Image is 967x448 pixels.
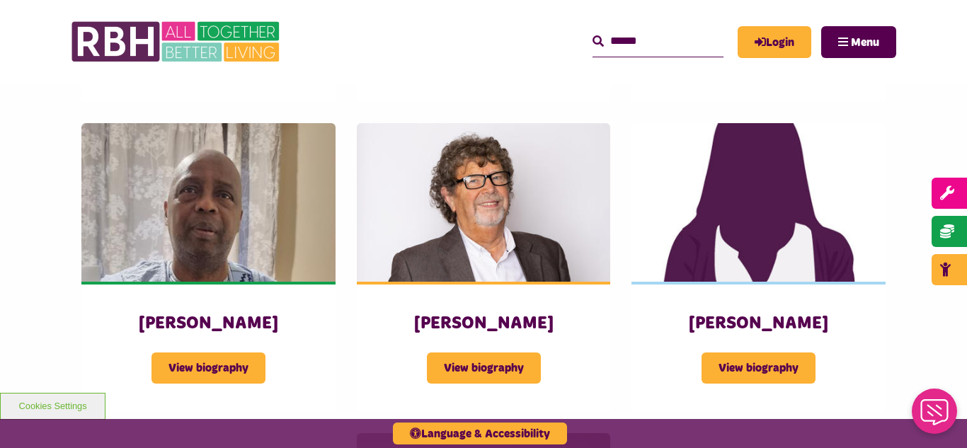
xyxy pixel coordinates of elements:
h3: [PERSON_NAME] [385,313,583,335]
a: [PERSON_NAME] View biography [81,123,336,412]
h3: [PERSON_NAME] [110,313,307,335]
span: Menu [851,37,879,48]
img: RBH [71,14,283,69]
iframe: Netcall Web Assistant for live chat [903,384,967,448]
span: View biography [151,352,265,384]
img: Female 3 [631,123,886,282]
img: Olufemi Shangobiyi [81,123,336,282]
span: View biography [427,352,541,384]
button: Language & Accessibility [393,423,567,444]
a: [PERSON_NAME] View biography [357,123,611,412]
a: [PERSON_NAME] View biography [631,123,886,412]
h3: [PERSON_NAME] [660,313,857,335]
img: Mark Slater [357,123,611,282]
span: View biography [702,352,816,384]
input: Search [593,26,723,57]
a: MyRBH [738,26,811,58]
button: Navigation [821,26,896,58]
